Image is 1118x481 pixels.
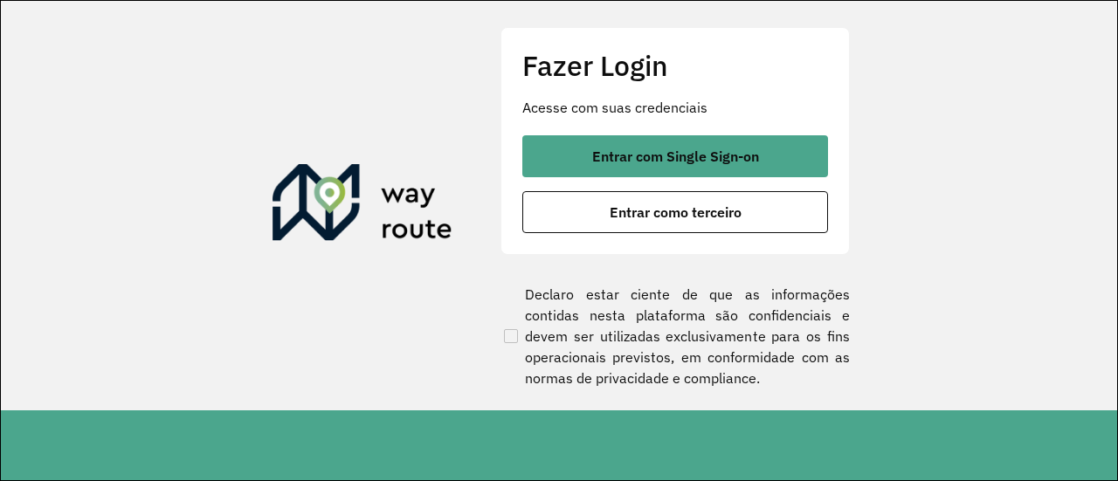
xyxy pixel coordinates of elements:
p: Acesse com suas credenciais [522,97,828,118]
span: Entrar com Single Sign-on [592,149,759,163]
img: Roteirizador AmbevTech [273,164,452,248]
h2: Fazer Login [522,49,828,82]
label: Declaro estar ciente de que as informações contidas nesta plataforma são confidenciais e devem se... [500,284,850,388]
span: Entrar como terceiro [610,205,742,219]
button: button [522,135,828,177]
button: button [522,191,828,233]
